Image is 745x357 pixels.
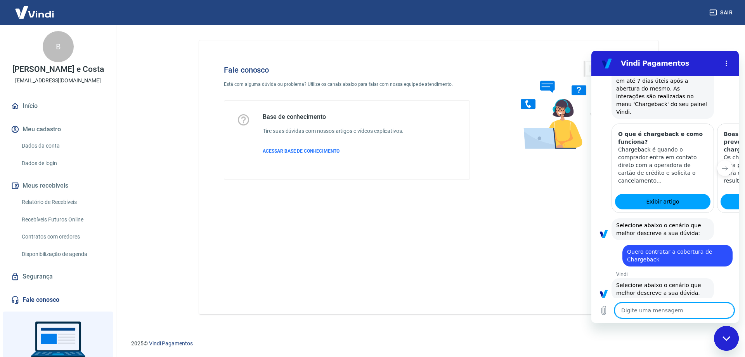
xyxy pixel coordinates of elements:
[19,229,107,245] a: Contratos com credores
[9,177,107,194] button: Meus recebíveis
[36,197,137,212] span: Quero contratar a cobertura de Chargeback
[591,51,739,323] iframe: Janela de mensagens
[43,31,74,62] div: B
[25,220,147,226] p: Vindi
[9,268,107,285] a: Segurança
[263,148,404,155] a: ACESSAR BASE DE CONHECIMENTO
[714,326,739,351] iframe: Botão para abrir a janela de mensagens, conversa em andamento
[19,155,107,171] a: Dados de login
[131,340,726,348] p: 2025 ©
[25,230,118,246] span: Selecione abaixo o cenário que melhor descreve a sua dúvida.
[25,171,118,186] span: Selecione abaixo o cenário que melhor descreve a sua dúvida:
[12,65,104,73] p: [PERSON_NAME] e Costa
[132,103,222,134] p: Os chargebacks representam uma preocupação significativa para os lojistas, pois podem resultar em...
[263,148,340,154] span: ACESSAR BASE DE CONHECIMENTO
[19,212,107,228] a: Recebíveis Futuros Online
[5,252,20,267] button: Carregar arquivo
[19,246,107,262] a: Disponibilização de agenda
[149,340,193,347] a: Vindi Pagamentos
[9,98,107,115] a: Início
[708,5,736,20] button: Sair
[9,291,107,308] a: Fale conosco
[15,77,101,85] p: [EMAIL_ADDRESS][DOMAIN_NAME]
[9,0,60,24] img: Vindi
[132,79,222,103] h3: Boas Práticas e Como se prevenir em relação a chargebacks?
[224,65,470,75] h4: Fale conosco
[129,143,225,158] a: Exibir artigo: 'Boas Práticas e Como se prevenir em relação a chargebacks?'
[19,194,107,210] a: Relatório de Recebíveis
[224,81,470,88] p: Está com alguma dúvida ou problema? Utilize os canais abaixo para falar com nossa equipe de atend...
[505,53,623,157] img: Fale conosco
[263,113,404,121] h5: Base de conhecimento
[9,121,107,138] button: Meu cadastro
[263,127,404,135] h6: Tire suas dúvidas com nossos artigos e vídeos explicativos.
[19,138,107,154] a: Dados da conta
